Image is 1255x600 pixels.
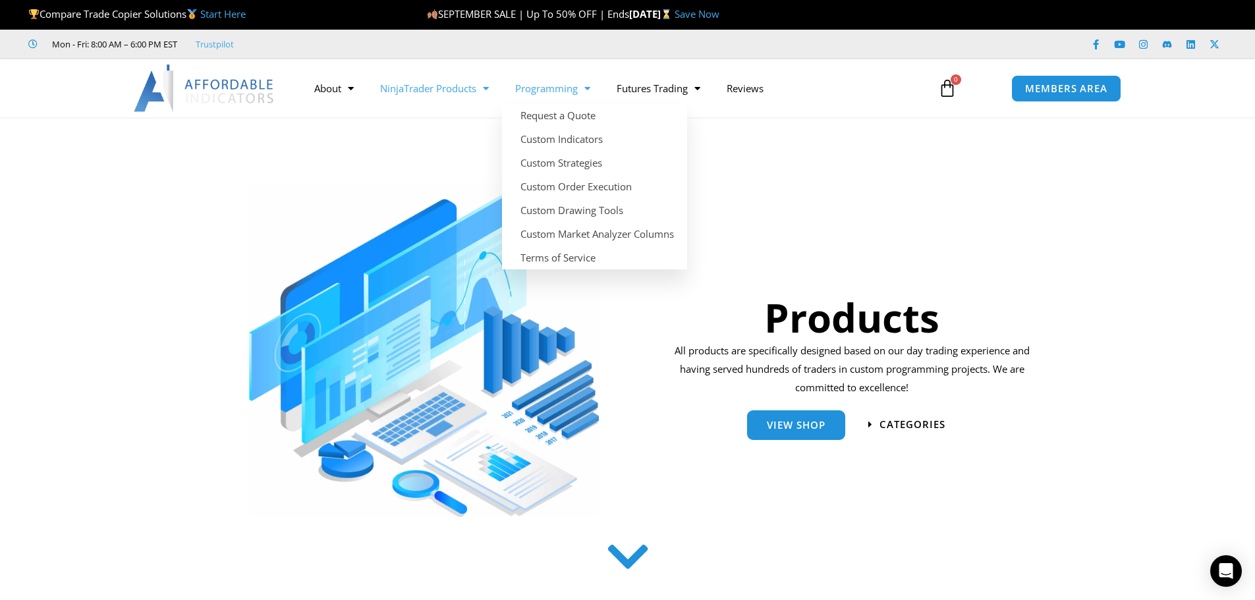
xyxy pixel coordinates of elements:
span: Compare Trade Copier Solutions [28,7,246,20]
span: Mon - Fri: 8:00 AM – 6:00 PM EST [49,36,177,52]
a: Futures Trading [603,73,713,103]
div: Open Intercom Messenger [1210,555,1242,587]
h1: Products [670,290,1034,345]
span: View Shop [767,420,825,430]
a: Custom Market Analyzer Columns [502,222,687,246]
a: Custom Drawing Tools [502,198,687,222]
img: 🍂 [428,9,437,19]
a: Terms of Service [502,246,687,269]
a: NinjaTrader Products [367,73,502,103]
img: LogoAI | Affordable Indicators – NinjaTrader [134,65,275,112]
img: ProductsSection scaled | Affordable Indicators – NinjaTrader [249,183,599,517]
img: 🥇 [187,9,197,19]
a: categories [868,420,945,429]
a: Trustpilot [196,36,234,52]
a: Custom Strategies [502,151,687,175]
span: SEPTEMBER SALE | Up To 50% OFF | Ends [427,7,629,20]
a: Custom Order Execution [502,175,687,198]
a: Save Now [675,7,719,20]
nav: Menu [301,73,923,103]
img: ⌛ [661,9,671,19]
a: Programming [502,73,603,103]
a: Reviews [713,73,777,103]
a: View Shop [747,410,845,440]
span: 0 [951,74,961,85]
a: MEMBERS AREA [1011,75,1121,102]
img: 🏆 [29,9,39,19]
a: Start Here [200,7,246,20]
a: About [301,73,367,103]
strong: [DATE] [629,7,675,20]
span: MEMBERS AREA [1025,84,1107,94]
a: Custom Indicators [502,127,687,151]
a: 0 [918,69,976,107]
a: Request a Quote [502,103,687,127]
ul: Programming [502,103,687,269]
span: categories [879,420,945,429]
p: All products are specifically designed based on our day trading experience and having served hund... [670,342,1034,397]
